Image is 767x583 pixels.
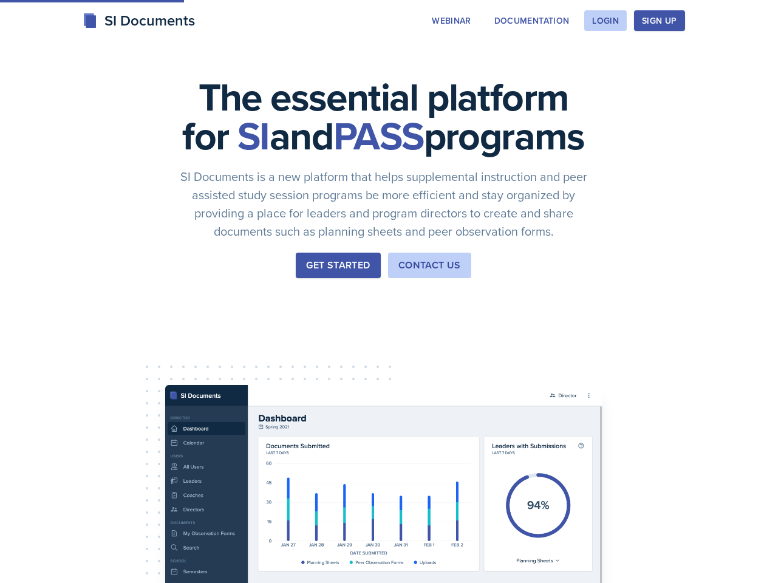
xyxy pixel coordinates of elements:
div: Login [592,16,619,26]
button: Webinar [424,10,479,31]
div: Documentation [494,16,570,26]
button: Get Started [296,253,380,278]
button: Documentation [486,10,578,31]
div: Get Started [306,258,370,273]
div: SI Documents [83,10,195,32]
button: Login [584,10,627,31]
div: Sign Up [642,16,677,26]
div: Webinar [432,16,471,26]
button: Sign Up [634,10,684,31]
div: Contact Us [398,258,461,273]
button: Contact Us [388,253,471,278]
